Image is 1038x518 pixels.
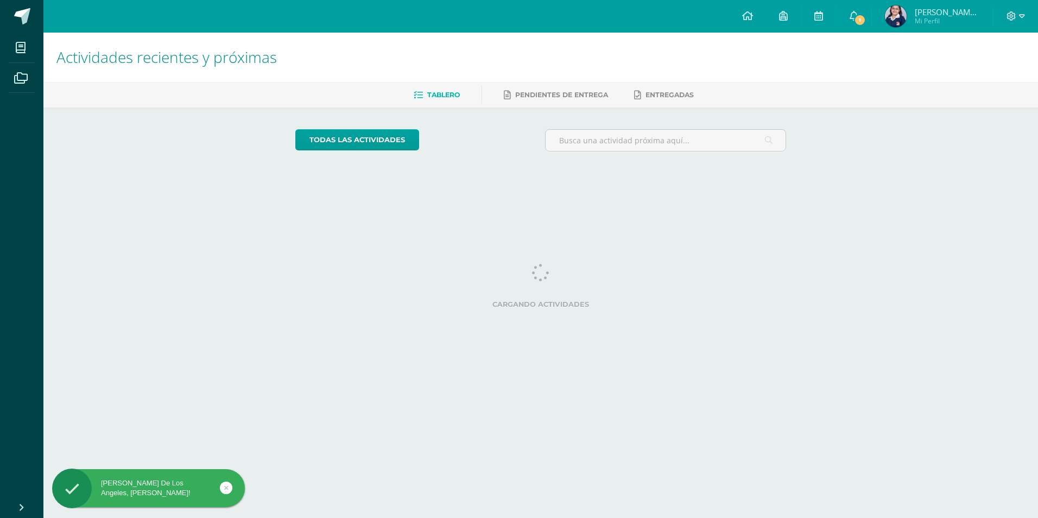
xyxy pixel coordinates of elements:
[915,16,980,26] span: Mi Perfil
[915,7,980,17] span: [PERSON_NAME] [GEOGRAPHIC_DATA]
[854,14,866,26] span: 1
[885,5,907,27] img: 1510b84779b81bd820964abaaa720485.png
[56,47,277,67] span: Actividades recientes y próximas
[546,130,786,151] input: Busca una actividad próxima aquí...
[52,478,245,498] div: [PERSON_NAME] De Los Angeles, [PERSON_NAME]!
[295,300,787,308] label: Cargando actividades
[414,86,460,104] a: Tablero
[515,91,608,99] span: Pendientes de entrega
[427,91,460,99] span: Tablero
[645,91,694,99] span: Entregadas
[504,86,608,104] a: Pendientes de entrega
[634,86,694,104] a: Entregadas
[295,129,419,150] a: todas las Actividades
